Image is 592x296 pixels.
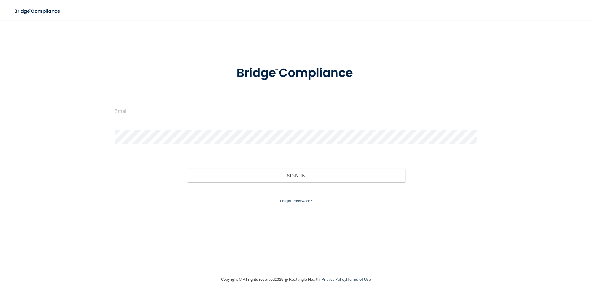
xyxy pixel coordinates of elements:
[9,5,66,18] img: bridge_compliance_login_screen.278c3ca4.svg
[280,199,312,203] a: Forgot Password?
[224,57,368,89] img: bridge_compliance_login_screen.278c3ca4.svg
[183,270,409,289] div: Copyright © All rights reserved 2025 @ Rectangle Health | |
[347,277,371,282] a: Terms of Use
[321,277,346,282] a: Privacy Policy
[187,169,405,182] button: Sign In
[115,104,478,118] input: Email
